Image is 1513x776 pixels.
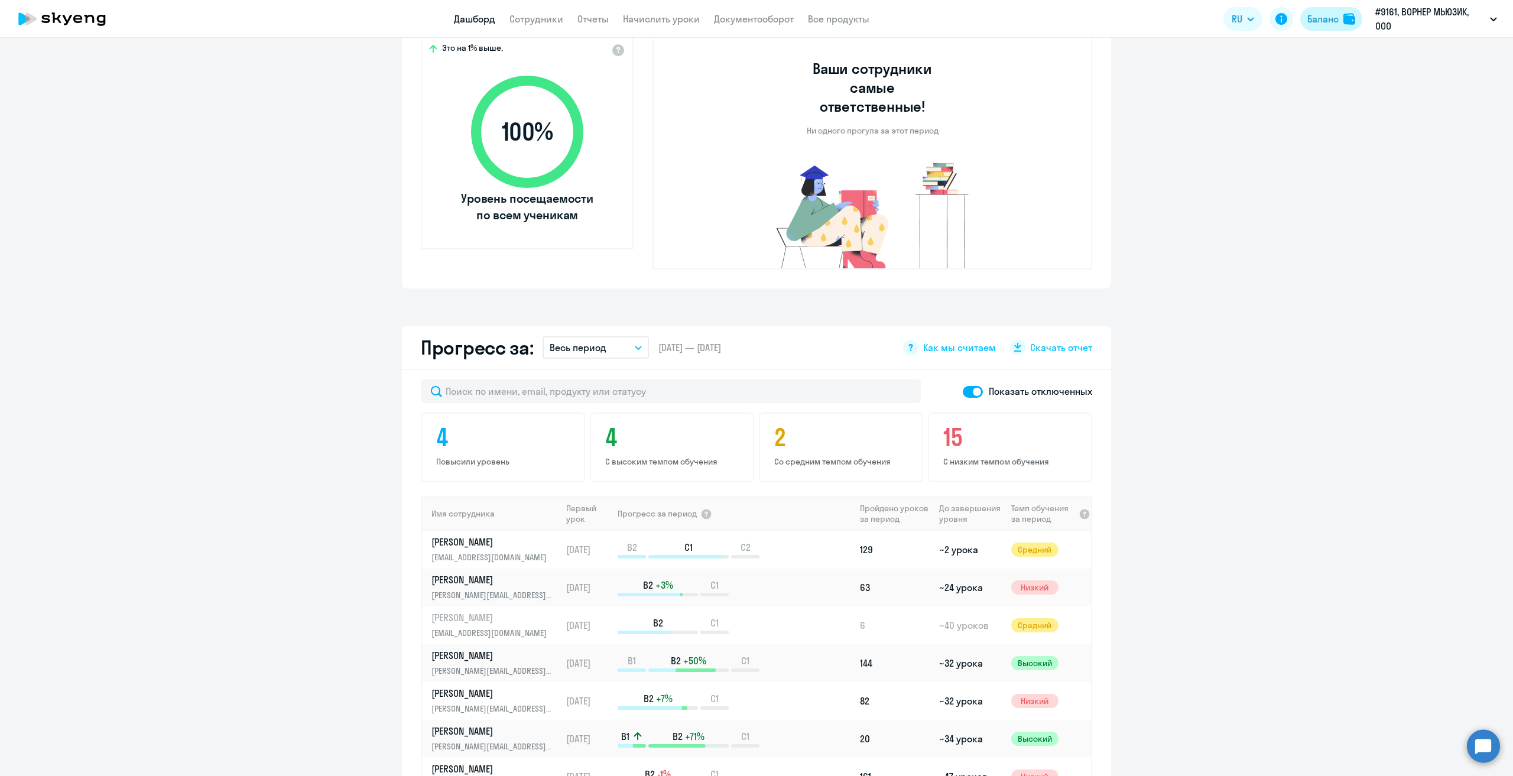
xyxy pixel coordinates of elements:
[509,13,563,25] a: Сотрудники
[684,541,693,554] span: C1
[741,541,751,554] span: C2
[855,606,934,644] td: 6
[855,720,934,758] td: 20
[710,692,719,705] span: C1
[421,379,921,403] input: Поиск по имени, email, продукту или статусу
[561,496,616,531] th: Первый урок
[653,616,663,629] span: B2
[422,496,561,531] th: Имя сотрудника
[431,573,561,602] a: [PERSON_NAME][PERSON_NAME][EMAIL_ADDRESS][DOMAIN_NAME]
[683,654,706,667] span: +50%
[1011,694,1059,708] span: Низкий
[643,579,653,592] span: B2
[934,720,1006,758] td: ~34 урока
[431,687,561,715] a: [PERSON_NAME][PERSON_NAME][EMAIL_ADDRESS][DOMAIN_NAME]
[577,13,609,25] a: Отчеты
[685,730,704,743] span: +71%
[1343,13,1355,25] img: balance
[621,730,629,743] span: B1
[923,341,996,354] span: Как мы считаем
[855,496,934,531] th: Пройдено уроков за период
[550,340,606,355] p: Весь период
[1011,543,1059,557] span: Средний
[421,336,533,359] h2: Прогресс за:
[431,611,553,624] p: [PERSON_NAME]
[431,535,553,548] p: [PERSON_NAME]
[431,573,553,586] p: [PERSON_NAME]
[627,541,637,554] span: B2
[561,606,616,644] td: [DATE]
[459,118,595,146] span: 100 %
[754,160,991,268] img: no-truants
[431,649,561,677] a: [PERSON_NAME][PERSON_NAME][EMAIL_ADDRESS][DOMAIN_NAME]
[934,569,1006,606] td: ~24 урока
[561,720,616,758] td: [DATE]
[605,456,742,467] p: С высоким темпом обучения
[934,606,1006,644] td: ~40 уроков
[628,654,636,667] span: B1
[1030,341,1092,354] span: Скачать отчет
[658,341,721,354] span: [DATE] — [DATE]
[808,13,869,25] a: Все продукты
[774,423,911,452] h4: 2
[1375,5,1485,33] p: #9161, ВОРНЕР МЬЮЗИК, ООО
[989,384,1092,398] p: Показать отключенных
[1011,580,1059,595] span: Низкий
[431,551,553,564] p: [EMAIL_ADDRESS][DOMAIN_NAME]
[561,644,616,682] td: [DATE]
[807,125,939,136] p: Ни одного прогула за этот период
[855,531,934,569] td: 129
[431,740,553,753] p: [PERSON_NAME][EMAIL_ADDRESS][PERSON_NAME][DOMAIN_NAME]
[431,611,561,639] a: [PERSON_NAME][EMAIL_ADDRESS][DOMAIN_NAME]
[943,423,1080,452] h4: 15
[855,569,934,606] td: 63
[1232,12,1242,26] span: RU
[543,336,649,359] button: Весь период
[459,190,595,223] span: Уровень посещаемости по всем ученикам
[431,664,553,677] p: [PERSON_NAME][EMAIL_ADDRESS][DOMAIN_NAME]
[618,508,697,519] span: Прогресс за период
[934,682,1006,720] td: ~32 урока
[1223,7,1262,31] button: RU
[431,649,553,662] p: [PERSON_NAME]
[673,730,683,743] span: B2
[943,456,1080,467] p: С низким темпом обучения
[1011,732,1059,746] span: Высокий
[934,496,1006,531] th: До завершения уровня
[1307,12,1339,26] div: Баланс
[774,456,911,467] p: Со средним темпом обучения
[431,762,553,775] p: [PERSON_NAME]
[934,531,1006,569] td: ~2 урока
[1011,618,1059,632] span: Средний
[1369,5,1503,33] button: #9161, ВОРНЕР МЬЮЗИК, ООО
[431,535,561,564] a: [PERSON_NAME][EMAIL_ADDRESS][DOMAIN_NAME]
[1011,503,1075,524] span: Темп обучения за период
[1300,7,1362,31] button: Балансbalance
[442,43,503,57] span: Это на 1% выше,
[855,644,934,682] td: 144
[431,687,553,700] p: [PERSON_NAME]
[656,692,673,705] span: +7%
[797,59,949,116] h3: Ваши сотрудники самые ответственные!
[644,692,654,705] span: B2
[431,725,561,753] a: [PERSON_NAME][PERSON_NAME][EMAIL_ADDRESS][PERSON_NAME][DOMAIN_NAME]
[1011,656,1059,670] span: Высокий
[623,13,700,25] a: Начислить уроки
[714,13,794,25] a: Документооборот
[431,589,553,602] p: [PERSON_NAME][EMAIL_ADDRESS][DOMAIN_NAME]
[741,654,749,667] span: C1
[431,702,553,715] p: [PERSON_NAME][EMAIL_ADDRESS][DOMAIN_NAME]
[431,626,553,639] p: [EMAIL_ADDRESS][DOMAIN_NAME]
[436,423,573,452] h4: 4
[671,654,681,667] span: B2
[454,13,495,25] a: Дашборд
[561,569,616,606] td: [DATE]
[934,644,1006,682] td: ~32 урока
[710,579,719,592] span: C1
[605,423,742,452] h4: 4
[561,682,616,720] td: [DATE]
[436,456,573,467] p: Повысили уровень
[561,531,616,569] td: [DATE]
[655,579,673,592] span: +3%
